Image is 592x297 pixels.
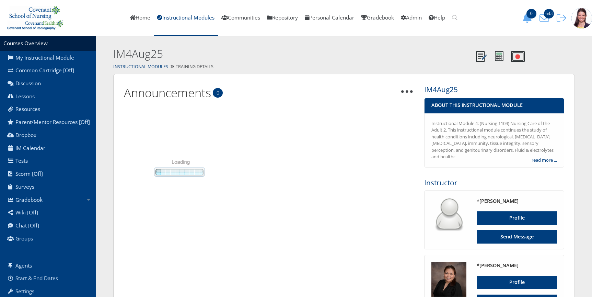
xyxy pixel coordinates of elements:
[537,13,554,23] button: 643
[124,118,233,223] img: page_loader.gif
[537,14,554,21] a: 643
[526,9,536,18] span: 0
[511,51,525,62] img: Record Video Note
[431,198,466,233] img: user_64.png
[124,85,211,101] a: Announcements0
[477,262,557,269] h4: *[PERSON_NAME]
[571,8,592,28] img: 1943_125_125.jpg
[113,46,472,62] h2: IM4Aug25
[476,51,487,62] img: Notes
[424,178,564,188] h3: Instructor
[431,102,557,109] h4: About This Instructional Module
[477,211,557,225] a: Profile
[495,51,503,61] img: Calculator
[431,262,466,297] img: 2687_125_125.jpg
[431,120,557,160] div: Instructional Module 4: (Nursing 1104) Nursing Care of the Adult 2. This instructional module con...
[424,85,564,95] h3: IM4Aug25
[477,276,557,289] a: Profile
[113,64,168,70] a: Instructional Modules
[477,230,557,244] a: Send Message
[520,14,537,21] a: 0
[3,40,48,47] a: Courses Overview
[213,88,223,98] span: 0
[477,198,557,205] h4: *[PERSON_NAME]
[544,9,554,18] span: 643
[96,62,592,72] div: Training Details
[520,13,537,23] button: 0
[532,157,557,164] a: read more ...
